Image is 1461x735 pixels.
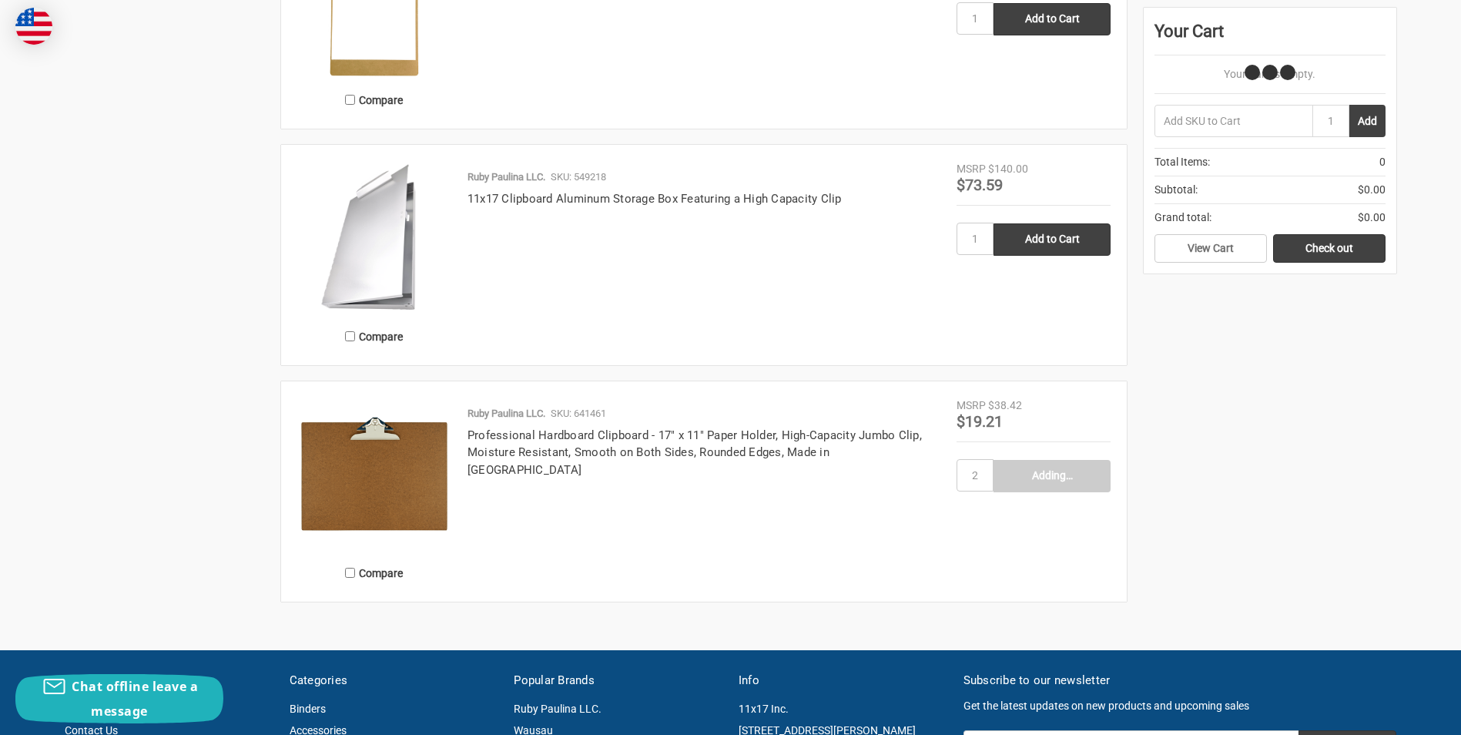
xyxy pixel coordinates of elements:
[345,331,355,341] input: Compare
[994,223,1111,256] input: Add to Cart
[1358,182,1386,198] span: $0.00
[514,703,601,715] a: Ruby Paulina LLC.
[988,399,1022,411] span: $38.42
[957,398,986,414] div: MSRP
[290,703,326,715] a: Binders
[1154,105,1312,137] input: Add SKU to Cart
[957,161,986,177] div: MSRP
[15,8,52,45] img: duty and tax information for United States
[1154,210,1211,226] span: Grand total:
[15,674,223,723] button: Chat offline leave a message
[739,672,947,690] h5: Info
[994,3,1111,35] input: Add to Cart
[988,163,1028,175] span: $140.00
[297,398,451,552] img: Professional Hardboard Clipboard - 17" x 11" Paper Holder, High-Capacity Jumbo Clip, Moisture Res...
[297,161,451,315] img: 11x17 Clipboard Aluminum Storage Box Featuring a High Capacity Clip
[963,698,1396,714] p: Get the latest updates on new products and upcoming sales
[297,87,451,112] label: Compare
[1358,210,1386,226] span: $0.00
[1154,154,1210,170] span: Total Items:
[345,568,355,578] input: Compare
[345,95,355,105] input: Compare
[994,460,1111,492] input: Adding…
[551,169,606,185] p: SKU: 549218
[467,428,922,477] a: Professional Hardboard Clipboard - 17" x 11" Paper Holder, High-Capacity Jumbo Clip, Moisture Res...
[1379,154,1386,170] span: 0
[1154,182,1198,198] span: Subtotal:
[467,192,842,206] a: 11x17 Clipboard Aluminum Storage Box Featuring a High Capacity Clip
[551,406,606,421] p: SKU: 641461
[1273,234,1386,263] a: Check out
[297,324,451,349] label: Compare
[957,176,1003,194] span: $73.59
[514,672,722,690] h5: Popular Brands
[957,412,1003,431] span: $19.21
[72,678,198,720] span: Chat offline leave a message
[1349,105,1386,137] button: Add
[467,169,545,185] p: Ruby Paulina LLC.
[1154,234,1267,263] a: View Cart
[467,406,545,421] p: Ruby Paulina LLC.
[963,672,1396,690] h5: Subscribe to our newsletter
[290,672,498,690] h5: Categories
[1334,693,1461,735] iframe: Google Customer Reviews
[1154,66,1386,82] p: Your Cart Is Empty.
[297,560,451,586] label: Compare
[1154,18,1386,55] div: Your Cart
